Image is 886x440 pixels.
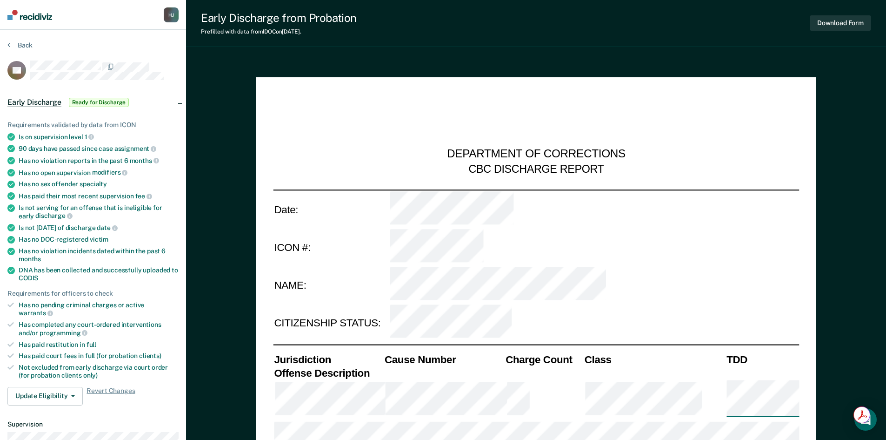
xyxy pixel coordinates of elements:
[19,352,179,360] div: Has paid court fees in full (for probation
[85,133,94,141] span: 1
[19,364,179,379] div: Not excluded from early discharge via court order (for probation clients
[87,387,135,406] span: Revert Changes
[7,10,52,20] img: Recidiviz
[19,321,179,337] div: Has completed any court-ordered interventions and/or
[726,352,799,366] th: TDD
[19,144,179,153] div: 90 days have passed since case
[164,7,179,22] div: H J
[19,236,179,244] div: Has no DOC-registered
[19,255,41,263] span: months
[83,372,98,379] span: only)
[19,156,179,165] div: Has no violation reports in the past 6
[19,274,38,282] span: CODIS
[19,301,179,317] div: Has no pending criminal charges or active
[19,341,179,349] div: Has paid restitution in
[19,169,179,177] div: Has no open supervision
[19,192,179,200] div: Has paid their most recent supervision
[40,329,87,337] span: programming
[69,98,129,107] span: Ready for Discharge
[201,11,357,25] div: Early Discharge from Probation
[164,7,179,22] button: HJ
[273,352,384,366] th: Jurisdiction
[7,98,61,107] span: Early Discharge
[19,309,53,317] span: warrants
[7,121,179,129] div: Requirements validated by data from ICON
[19,133,179,141] div: Is on supervision level
[130,157,159,164] span: months
[19,223,179,232] div: Is not [DATE] of discharge
[7,41,33,49] button: Back
[87,341,96,348] span: full
[505,352,584,366] th: Charge Count
[19,266,179,282] div: DNA has been collected and successfully uploaded to
[273,228,389,266] td: ICON #:
[447,147,626,162] div: DEPARTMENT OF CORRECTIONS
[7,387,83,406] button: Update Eligibility
[19,247,179,263] div: Has no violation incidents dated within the past 6
[273,266,389,305] td: NAME:
[273,305,389,343] td: CITIZENSHIP STATUS:
[35,212,73,219] span: discharge
[273,190,389,228] td: Date:
[383,352,504,366] th: Cause Number
[114,145,156,152] span: assignment
[468,162,604,176] div: CBC DISCHARGE REPORT
[7,420,179,428] dt: Supervision
[583,352,725,366] th: Class
[92,169,128,176] span: modifiers
[19,180,179,188] div: Has no sex offender
[97,224,117,231] span: date
[135,192,152,200] span: fee
[810,15,871,31] button: Download Form
[19,204,179,220] div: Is not serving for an offense that is ineligible for early
[7,290,179,298] div: Requirements for officers to check
[273,366,384,379] th: Offense Description
[90,236,108,243] span: victim
[80,180,107,188] span: specialty
[201,28,357,35] div: Prefilled with data from IDOC on [DATE] .
[139,352,161,359] span: clients)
